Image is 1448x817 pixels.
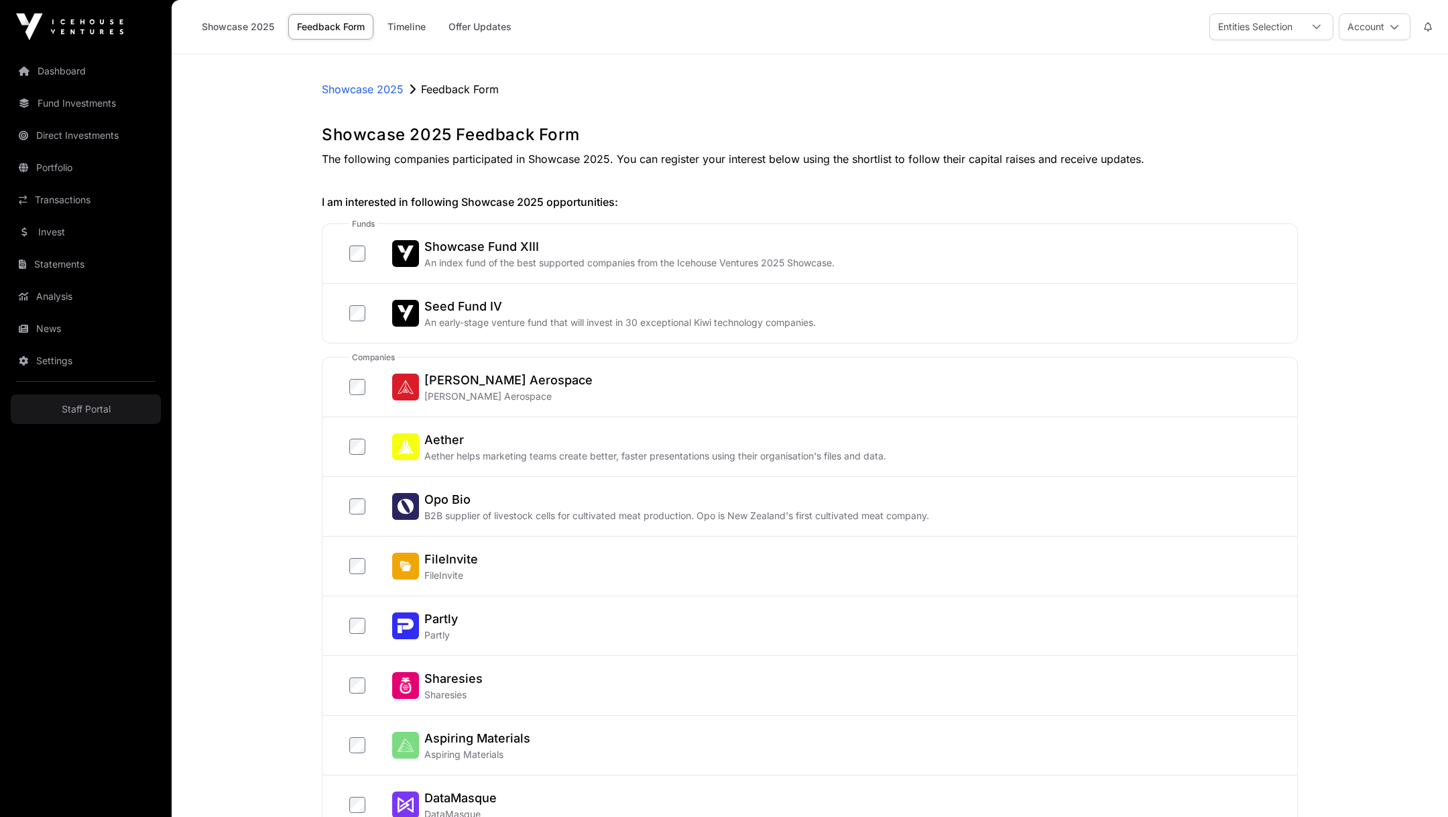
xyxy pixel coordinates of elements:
a: Direct Investments [11,121,161,150]
a: Feedback Form [288,14,373,40]
img: Aether [392,433,419,460]
img: Aspiring Materials [392,732,419,759]
a: Invest [11,217,161,247]
a: Dashboard [11,56,161,86]
a: Fund Investments [11,89,161,118]
p: Feedback Form [421,81,499,97]
h2: Showcase Fund XIII [424,237,835,256]
p: Aspiring Materials [424,748,530,761]
h2: Sharesies [424,669,483,688]
input: AetherAetherAether helps marketing teams create better, faster presentations using their organisa... [349,439,365,455]
a: Showcase 2025 [322,81,404,97]
input: SharesiesSharesiesSharesies [349,677,365,694]
h2: Partly [424,610,458,629]
img: Seed Fund IV [392,300,419,327]
img: Sharesies [392,672,419,699]
p: Partly [424,629,458,642]
p: B2B supplier of livestock cells for cultivated meat production. Opo is New Zealand's first cultiv... [424,509,929,523]
input: FileInviteFileInviteFileInvite [349,558,365,574]
img: Opo Bio [392,493,419,520]
h2: Seed Fund IV [424,297,816,316]
input: Showcase Fund XIIIShowcase Fund XIIIAn index fund of the best supported companies from the Icehou... [349,246,365,262]
p: An early-stage venture fund that will invest in 30 exceptional Kiwi technology companies. [424,316,816,329]
a: Settings [11,346,161,376]
div: Entities Selection [1210,14,1301,40]
p: The following companies participated in Showcase 2025. You can register your interest below using... [322,151,1298,167]
h2: Aether [424,431,886,449]
input: Opo BioOpo BioB2B supplier of livestock cells for cultivated meat production. Opo is New Zealand'... [349,498,365,514]
input: PartlyPartlyPartly [349,618,365,634]
img: Partly [392,612,419,639]
p: An index fund of the best supported companies from the Icehouse Ventures 2025 Showcase. [424,256,835,270]
img: Showcase Fund XIII [392,240,419,267]
img: Dawn Aerospace [392,374,419,400]
h1: Showcase 2025 Feedback Form [322,124,1298,146]
h2: I am interested in following Showcase 2025 opportunities: [322,194,1298,210]
span: funds [349,219,377,229]
span: companies [349,352,398,363]
p: [PERSON_NAME] Aerospace [424,390,593,403]
img: Icehouse Ventures Logo [16,13,123,40]
p: Aether helps marketing teams create better, faster presentations using their organisation's files... [424,449,886,463]
a: News [11,314,161,343]
a: Offer Updates [440,14,520,40]
a: Analysis [11,282,161,311]
a: Portfolio [11,153,161,182]
p: FileInvite [424,569,478,582]
h2: DataMasque [424,789,497,808]
a: Showcase 2025 [193,14,283,40]
h2: Opo Bio [424,490,929,509]
input: DataMasqueDataMasqueDataMasque [349,797,365,813]
a: Transactions [11,185,161,215]
button: Account [1339,13,1410,40]
h2: [PERSON_NAME] Aerospace [424,371,593,390]
img: FileInvite [392,553,419,580]
a: Timeline [379,14,434,40]
input: Seed Fund IVSeed Fund IVAn early-stage venture fund that will invest in 30 exceptional Kiwi techn... [349,305,365,321]
h2: Aspiring Materials [424,729,530,748]
input: Dawn Aerospace[PERSON_NAME] Aerospace[PERSON_NAME] Aerospace [349,379,365,395]
p: Sharesies [424,688,483,702]
h2: FileInvite [424,550,478,569]
input: Aspiring MaterialsAspiring MaterialsAspiring Materials [349,737,365,753]
a: Staff Portal [11,394,161,424]
a: Statements [11,250,161,279]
